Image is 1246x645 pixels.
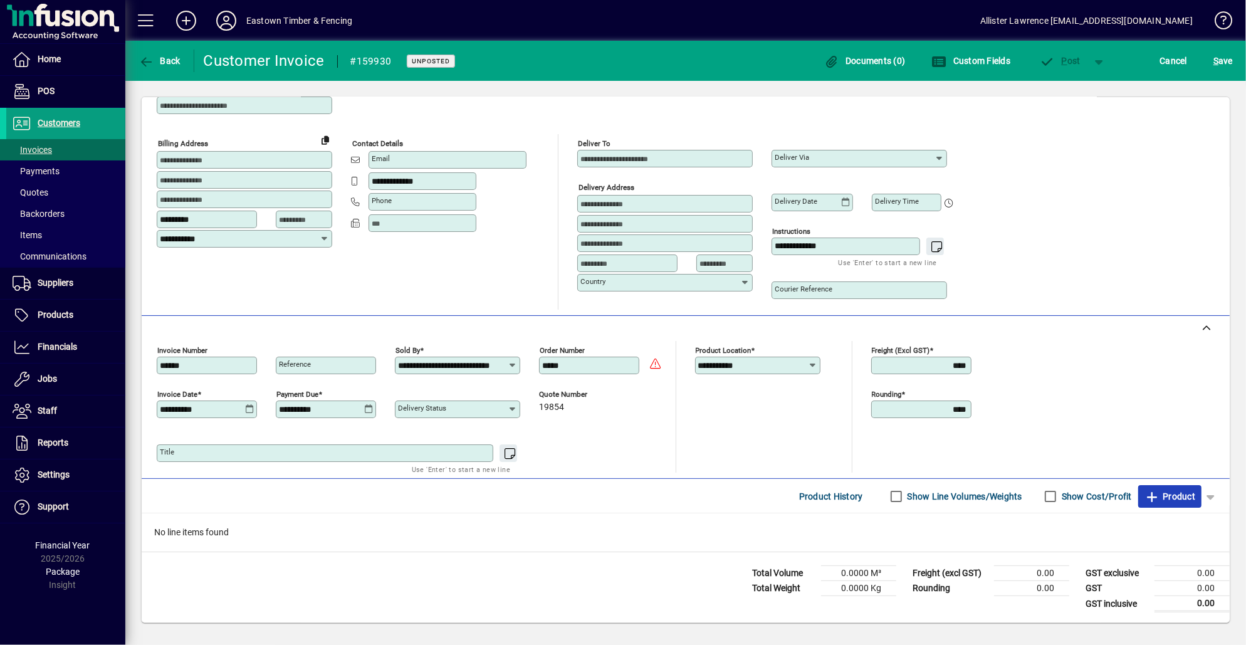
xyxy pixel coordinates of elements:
button: Cancel [1157,50,1191,72]
span: Package [46,567,80,577]
span: Documents (0) [824,56,906,66]
span: Suppliers [38,278,73,288]
td: 0.0000 M³ [821,566,896,581]
a: Staff [6,396,125,427]
span: S [1213,56,1218,66]
div: No line items found [142,513,1230,552]
mat-label: Invoice number [157,346,207,355]
label: Show Cost/Profit [1059,490,1132,503]
span: Invoices [13,145,52,155]
span: Home [38,54,61,64]
mat-label: Order number [540,346,585,355]
td: Total Volume [746,566,821,581]
span: Back [139,56,181,66]
td: 0.00 [1154,596,1230,612]
span: ost [1040,56,1081,66]
td: GST exclusive [1079,566,1154,581]
span: 19854 [539,402,564,412]
span: Unposted [412,57,450,65]
a: Home [6,44,125,75]
span: Cancel [1160,51,1188,71]
span: ave [1213,51,1233,71]
a: Quotes [6,182,125,203]
mat-label: Courier Reference [775,285,832,293]
td: Total Weight [746,581,821,596]
div: Eastown Timber & Fencing [246,11,352,31]
button: Copy to Delivery address [315,130,335,150]
td: GST [1079,581,1154,596]
td: 0.00 [994,581,1069,596]
div: Allister Lawrence [EMAIL_ADDRESS][DOMAIN_NAME] [980,11,1193,31]
mat-label: Deliver via [775,153,809,162]
button: Product [1138,485,1201,508]
span: Backorders [13,209,65,219]
span: Customers [38,118,80,128]
span: Quotes [13,187,48,197]
button: Post [1034,50,1087,72]
span: Financial Year [36,540,90,550]
a: Invoices [6,139,125,160]
td: 0.0000 Kg [821,581,896,596]
a: Financials [6,332,125,363]
span: Staff [38,406,57,416]
button: Save [1210,50,1236,72]
td: 0.00 [994,566,1069,581]
span: Jobs [38,374,57,384]
mat-label: Country [580,277,605,286]
button: Back [135,50,184,72]
mat-label: Product location [696,346,751,355]
button: Add [166,9,206,32]
mat-label: Delivery time [875,197,919,206]
a: Support [6,491,125,523]
span: Communications [13,251,86,261]
span: P [1062,56,1067,66]
mat-label: Sold by [395,346,420,355]
a: Settings [6,459,125,491]
a: Jobs [6,364,125,395]
div: #159930 [350,51,392,71]
mat-label: Rounding [872,390,902,399]
a: Backorders [6,203,125,224]
span: Product History [799,486,863,506]
mat-label: Payment due [276,390,318,399]
button: Documents (0) [821,50,909,72]
div: Customer Invoice [204,51,325,71]
a: POS [6,76,125,107]
a: Communications [6,246,125,267]
button: Profile [206,9,246,32]
button: Product History [794,485,868,508]
mat-hint: Use 'Enter' to start a new line [839,255,937,270]
a: Items [6,224,125,246]
mat-label: Instructions [772,227,810,236]
mat-label: Email [372,154,390,163]
span: Quote number [539,391,614,399]
label: Show Line Volumes/Weights [905,490,1022,503]
span: Items [13,230,42,240]
span: POS [38,86,55,96]
mat-label: Phone [372,196,392,205]
a: Products [6,300,125,331]
td: Freight (excl GST) [906,566,994,581]
mat-label: Delivery status [398,404,446,412]
app-page-header-button: Back [125,50,194,72]
a: Knowledge Base [1205,3,1230,43]
td: 0.00 [1154,581,1230,596]
a: Payments [6,160,125,182]
mat-label: Invoice date [157,390,197,399]
span: Products [38,310,73,320]
span: Financials [38,342,77,352]
mat-label: Freight (excl GST) [872,346,930,355]
mat-hint: Use 'Enter' to start a new line [412,462,510,476]
td: GST inclusive [1079,596,1154,612]
mat-label: Title [160,448,174,456]
mat-label: Delivery date [775,197,817,206]
a: Suppliers [6,268,125,299]
a: Reports [6,427,125,459]
td: 0.00 [1154,566,1230,581]
td: Rounding [906,581,994,596]
span: Reports [38,438,68,448]
span: Support [38,501,69,511]
span: Payments [13,166,60,176]
mat-label: Reference [279,360,311,369]
span: Product [1144,486,1195,506]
